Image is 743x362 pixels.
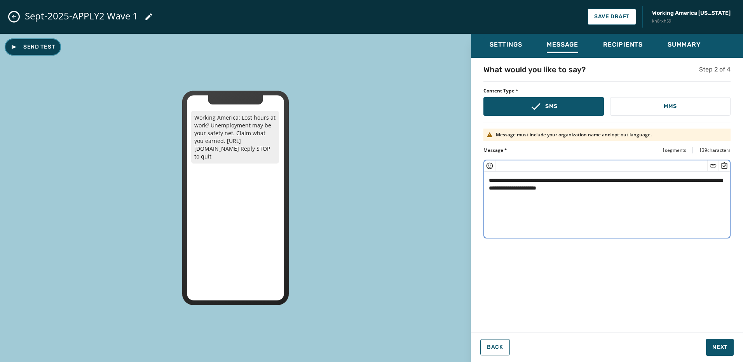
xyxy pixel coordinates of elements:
span: Back [487,344,503,350]
span: 139 characters [699,147,731,153]
p: SMS [545,103,557,110]
button: Insert Short Link [709,162,717,170]
button: Next [706,339,734,356]
p: Message must include your organization name and opt-out language. [496,132,652,138]
span: Settings [490,41,522,49]
span: Recipients [603,41,643,49]
p: Working America: Lost hours at work? Unemployment may be your safety net. Claim what you earned. ... [191,111,279,164]
button: Summary [661,37,707,55]
span: Next [712,343,727,351]
button: SMS [483,97,604,116]
span: kn8rxh59 [652,18,731,24]
button: MMS [610,97,731,116]
button: Insert Survey [720,162,728,170]
p: MMS [664,103,677,110]
span: Summary [668,41,701,49]
button: Insert Emoji [486,162,494,170]
button: Settings [483,37,528,55]
h5: Step 2 of 4 [699,65,731,74]
button: Save Draft [588,9,636,25]
span: Working America [US_STATE] [652,9,731,17]
button: Recipients [597,37,649,55]
button: Message [541,37,584,55]
button: Back [480,339,510,355]
span: Message [547,41,578,49]
span: 1 segments [662,147,686,153]
span: Save Draft [594,14,630,20]
label: Message * [483,147,507,153]
h4: What would you like to say? [483,64,586,75]
span: Content Type * [483,88,731,94]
